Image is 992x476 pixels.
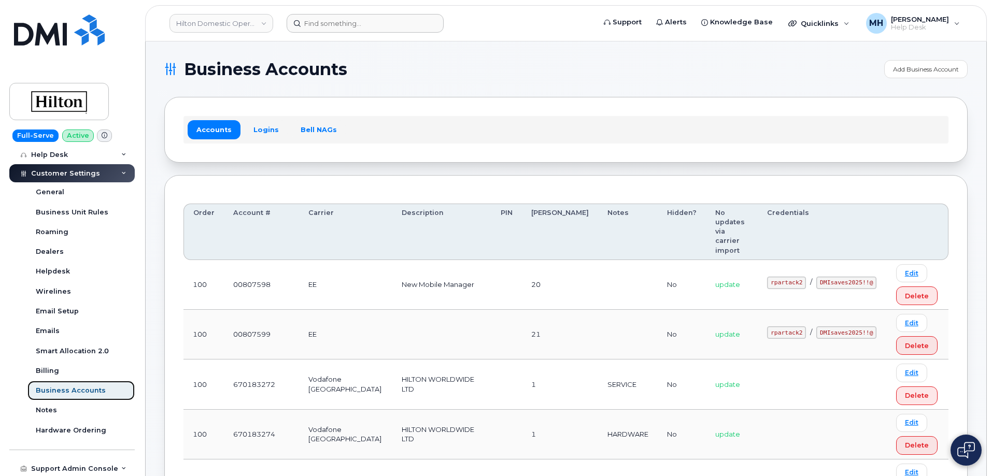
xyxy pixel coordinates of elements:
code: rpartack2 [767,326,806,339]
td: New Mobile Manager [392,260,491,310]
td: No [658,310,706,359]
td: HILTON WORLDWIDE LTD [392,359,491,409]
code: rpartack2 [767,277,806,289]
span: Delete [905,440,929,450]
a: Edit [896,264,927,282]
td: 00807599 [224,310,299,359]
button: Delete [896,386,938,405]
td: No [658,359,706,409]
span: Business Accounts [184,62,347,77]
td: 100 [183,410,224,459]
a: Logins [245,120,288,139]
span: update [715,280,740,289]
code: DMIsaves2025!!@ [816,277,876,289]
td: SERVICE [598,359,658,409]
th: No updates via carrier import [706,204,758,260]
th: Carrier [299,204,392,260]
span: update [715,430,740,438]
td: 00807598 [224,260,299,310]
a: Edit [896,364,927,382]
td: 1 [522,410,598,459]
td: No [658,410,706,459]
td: EE [299,310,392,359]
th: Hidden? [658,204,706,260]
td: 670183272 [224,359,299,409]
th: [PERSON_NAME] [522,204,598,260]
span: / [810,278,812,286]
span: Delete [905,341,929,351]
td: 100 [183,359,224,409]
td: 670183274 [224,410,299,459]
th: Account # [224,204,299,260]
a: Bell NAGs [292,120,346,139]
td: Vodafone [GEOGRAPHIC_DATA] [299,410,392,459]
td: EE [299,260,392,310]
td: 100 [183,310,224,359]
th: Credentials [758,204,886,260]
th: PIN [491,204,522,260]
td: HILTON WORLDWIDE LTD [392,410,491,459]
a: Accounts [188,120,240,139]
td: HARDWARE [598,410,658,459]
span: update [715,380,740,388]
td: 20 [522,260,598,310]
span: update [715,330,740,338]
td: No [658,260,706,310]
a: Edit [896,314,927,332]
th: Description [392,204,491,260]
a: Add Business Account [884,60,968,78]
span: Delete [905,391,929,400]
td: 1 [522,359,598,409]
td: Vodafone [GEOGRAPHIC_DATA] [299,359,392,409]
button: Delete [896,336,938,355]
code: DMIsaves2025!!@ [816,326,876,339]
button: Delete [896,286,938,305]
th: Notes [598,204,658,260]
td: 21 [522,310,598,359]
td: 100 [183,260,224,310]
span: Delete [905,291,929,301]
th: Order [183,204,224,260]
a: Edit [896,414,927,432]
button: Delete [896,436,938,455]
span: / [810,328,812,336]
img: Open chat [957,442,975,458]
